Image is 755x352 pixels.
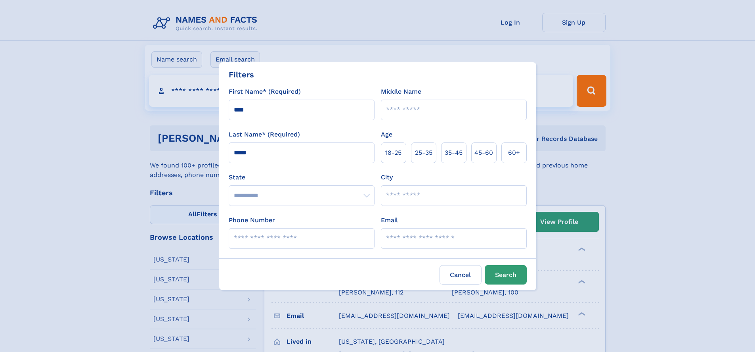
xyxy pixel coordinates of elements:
span: 45‑60 [474,148,493,158]
span: 18‑25 [385,148,401,158]
label: Phone Number [229,215,275,225]
label: City [381,173,393,182]
span: 60+ [508,148,520,158]
label: Email [381,215,398,225]
label: First Name* (Required) [229,87,301,96]
span: 35‑45 [445,148,463,158]
label: State [229,173,375,182]
button: Search [485,265,527,285]
label: Last Name* (Required) [229,130,300,139]
div: Filters [229,69,254,81]
label: Middle Name [381,87,421,96]
label: Age [381,130,392,139]
label: Cancel [440,265,482,285]
span: 25‑35 [415,148,432,158]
